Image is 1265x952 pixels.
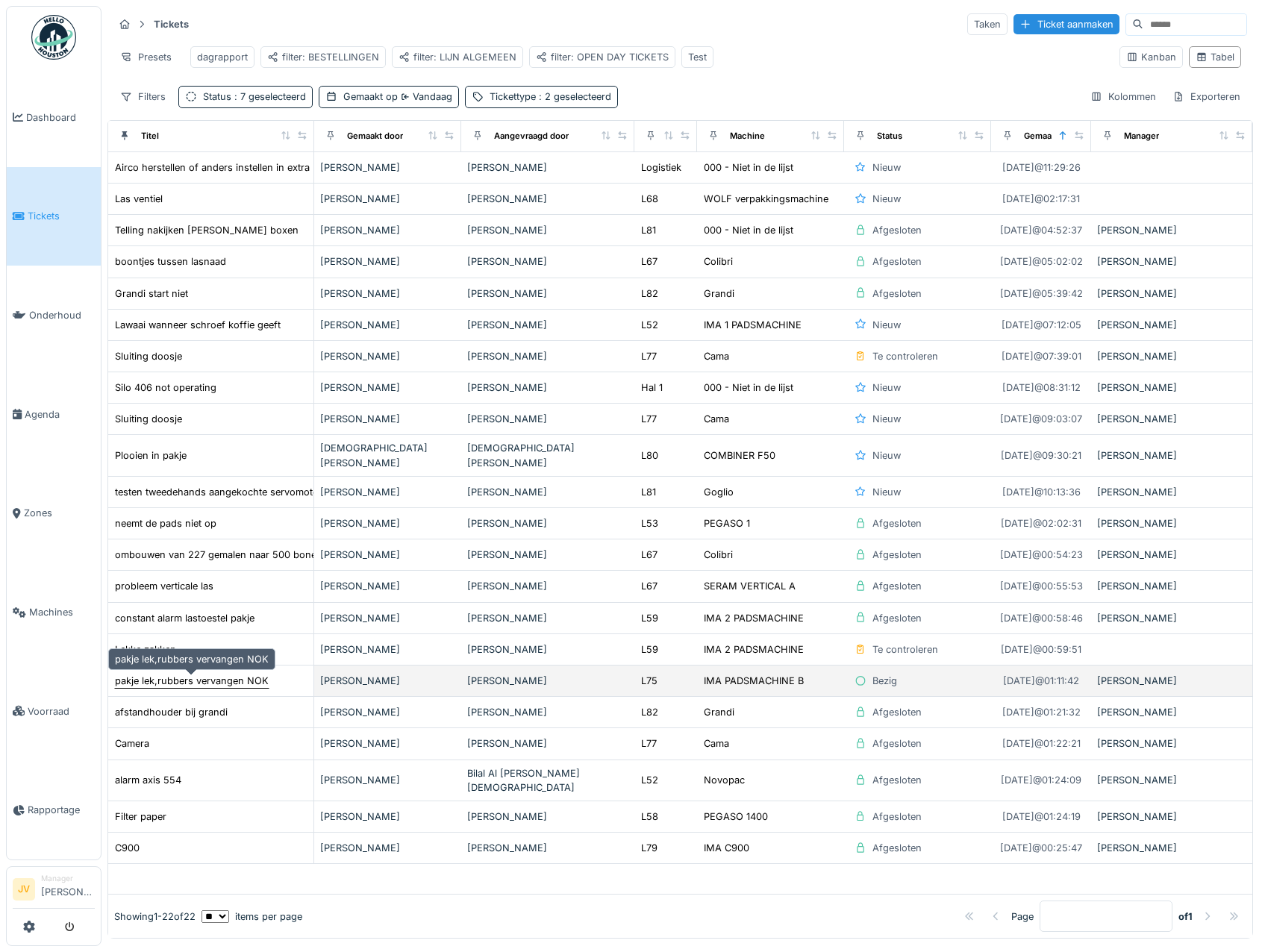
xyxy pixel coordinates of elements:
div: [PERSON_NAME] [1097,223,1246,237]
div: [PERSON_NAME] [320,773,455,787]
div: L80 [641,448,658,463]
div: [DATE] @ 01:24:19 [1002,809,1081,824]
div: Afgesloten [872,223,922,237]
div: L77 [641,349,657,363]
div: Test [688,50,707,64]
div: L81 [641,485,656,499]
div: [PERSON_NAME] [467,192,628,206]
div: Manager [1124,130,1159,143]
div: [PERSON_NAME] [1097,318,1246,332]
div: filter: LIJN ALGEMEEN [399,50,516,64]
div: [PERSON_NAME] [320,705,455,719]
div: alarm axis 554 [115,773,181,787]
span: Tickets [28,209,95,223]
div: constant alarm lastoestel pakje [115,611,254,625]
div: L81 [641,223,656,237]
span: Voorraad [28,704,95,718]
div: L59 [641,642,658,657]
div: [PERSON_NAME] [467,548,628,562]
div: PEGASO 1400 [704,809,768,824]
div: [DATE] @ 07:39:01 [1002,349,1081,363]
div: [PERSON_NAME] [320,611,455,625]
div: [DEMOGRAPHIC_DATA][PERSON_NAME] [320,441,455,469]
div: [DATE] @ 10:13:36 [1002,485,1081,499]
div: Grandi start niet [115,286,188,301]
div: [PERSON_NAME] [467,318,628,332]
div: [PERSON_NAME] [1097,349,1246,363]
div: [PERSON_NAME] [467,223,628,237]
div: [PERSON_NAME] [1097,809,1246,824]
div: Afgesloten [872,516,922,530]
div: [PERSON_NAME] [320,516,455,530]
div: Grandi [704,705,734,719]
div: Filter paper [115,809,166,824]
div: Camera [115,736,149,751]
div: [DATE] @ 00:58:46 [1000,611,1083,625]
li: [PERSON_NAME] [41,873,95,905]
div: L58 [641,809,658,824]
div: L67 [641,254,658,269]
span: : 2 geselecteerd [536,91,611,102]
div: Afgesloten [872,841,922,855]
div: [PERSON_NAME] [320,642,455,657]
div: [PERSON_NAME] [320,736,455,751]
div: [DATE] @ 08:31:12 [1002,381,1081,395]
div: [DATE] @ 02:17:31 [1002,192,1080,206]
div: [DATE] @ 05:02:02 [1000,254,1083,269]
div: [DATE] @ 11:29:26 [1002,160,1081,175]
div: Presets [113,46,178,68]
div: [PERSON_NAME] [1097,579,1246,593]
div: [PERSON_NAME] [467,286,628,301]
a: Machines [7,563,101,662]
div: [PERSON_NAME] [320,192,455,206]
div: [PERSON_NAME] [1097,381,1246,395]
div: Nieuw [872,485,901,499]
div: [PERSON_NAME] [320,841,455,855]
span: Agenda [25,407,95,422]
div: [PERSON_NAME] [320,809,455,824]
div: Afgesloten [872,809,922,824]
div: WOLF verpakkingsmachine [704,192,828,206]
div: IMA 2 PADSMACHINE [704,611,804,625]
div: Afgesloten [872,254,922,269]
div: [PERSON_NAME] [1097,516,1246,530]
a: Onderhoud [7,266,101,365]
div: [DATE] @ 00:25:47 [1000,841,1082,855]
div: Aangevraagd door [494,130,569,143]
div: Machine [730,130,765,143]
div: L79 [641,841,658,855]
div: [PERSON_NAME] [320,349,455,363]
a: Agenda [7,365,101,464]
div: COMBINER F50 [704,448,775,463]
div: [PERSON_NAME] [320,254,455,269]
div: 000 - Niet in de lijst [704,381,793,395]
div: Nieuw [872,192,901,206]
div: L53 [641,516,658,530]
div: Showing 1 - 22 of 22 [114,909,196,924]
div: [PERSON_NAME] [467,841,628,855]
div: Hal 1 [641,381,663,395]
div: Afgesloten [872,611,922,625]
div: IMA 1 PADSMACHINE [704,318,802,332]
div: IMA PADSMACHINE B [704,674,804,688]
div: items per page [202,909,302,924]
div: [DATE] @ 09:03:07 [1000,412,1082,426]
div: Afgesloten [872,548,922,562]
div: L59 [641,611,658,625]
div: Nieuw [872,318,901,332]
div: boontjes tussen lasnaad [115,254,226,269]
span: Rapportage [28,803,95,817]
div: [DATE] @ 01:24:09 [1001,773,1081,787]
div: [DATE] @ 01:21:32 [1002,705,1081,719]
div: Ticket aanmaken [1013,14,1119,34]
div: Silo 406 not operating [115,381,216,395]
div: [PERSON_NAME] [320,485,455,499]
div: [PERSON_NAME] [467,254,628,269]
div: Exporteren [1166,86,1247,107]
div: Sluiting doosje [115,349,182,363]
div: filter: BESTELLINGEN [267,50,379,64]
div: Afgesloten [872,579,922,593]
strong: Tickets [148,17,195,31]
div: IMA C900 [704,841,749,855]
div: Sluiting doosje [115,412,182,426]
